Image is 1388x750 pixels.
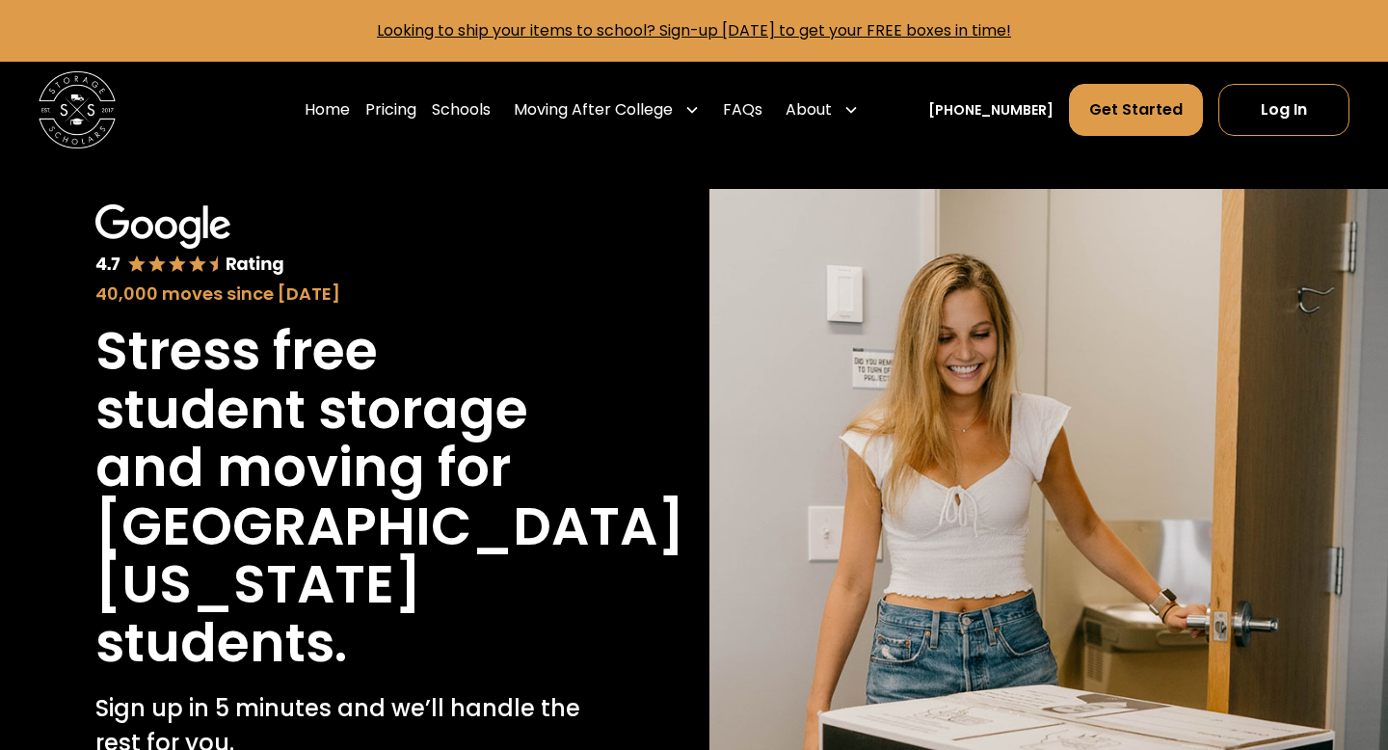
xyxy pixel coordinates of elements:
a: FAQs [723,83,762,137]
a: Schools [432,83,491,137]
div: About [786,98,832,121]
div: 40,000 moves since [DATE] [95,281,584,307]
a: [PHONE_NUMBER] [928,100,1054,121]
a: Pricing [365,83,416,137]
a: Get Started [1069,84,1203,136]
img: Storage Scholars main logo [39,71,116,148]
h1: students. [95,614,347,673]
h1: [GEOGRAPHIC_DATA][US_STATE] [95,497,684,614]
a: Home [305,83,350,137]
a: Log In [1218,84,1349,136]
div: Moving After College [514,98,673,121]
a: Looking to ship your items to school? Sign-up [DATE] to get your FREE boxes in time! [377,19,1011,41]
h1: Stress free student storage and moving for [95,322,584,497]
img: Google 4.7 star rating [95,204,284,277]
